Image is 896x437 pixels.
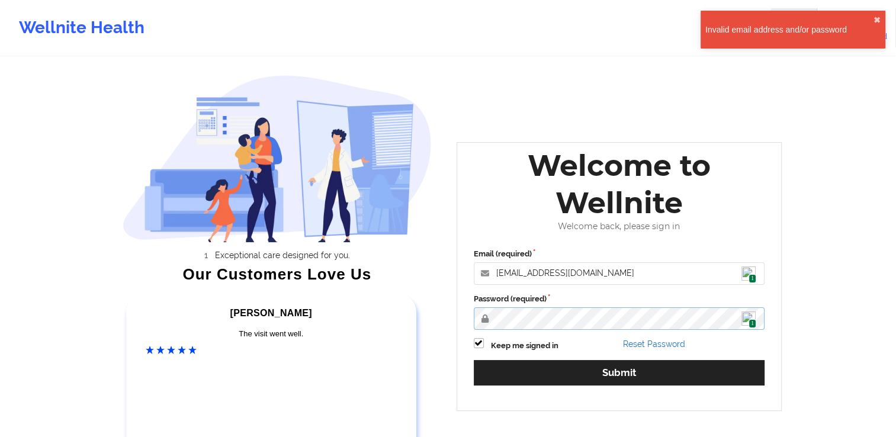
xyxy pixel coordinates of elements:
[123,268,432,280] div: Our Customers Love Us
[741,266,756,281] img: npw-badge-icon.svg
[623,339,685,349] a: Reset Password
[474,262,765,285] input: Email address
[873,15,881,25] button: close
[474,293,765,305] label: Password (required)
[474,360,765,385] button: Submit
[491,340,558,352] label: Keep me signed in
[133,250,432,260] li: Exceptional care designed for you.
[741,311,756,326] img: npw-badge-icon.svg
[474,248,765,260] label: Email (required)
[749,274,756,283] span: 1
[230,308,312,318] span: [PERSON_NAME]
[705,24,873,36] div: Invalid email address and/or password
[749,319,756,328] span: 1
[123,75,432,242] img: wellnite-auth-hero_200.c722682e.png
[465,221,773,232] div: Welcome back, please sign in
[146,328,397,340] div: The visit went well.
[465,147,773,221] div: Welcome to Wellnite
